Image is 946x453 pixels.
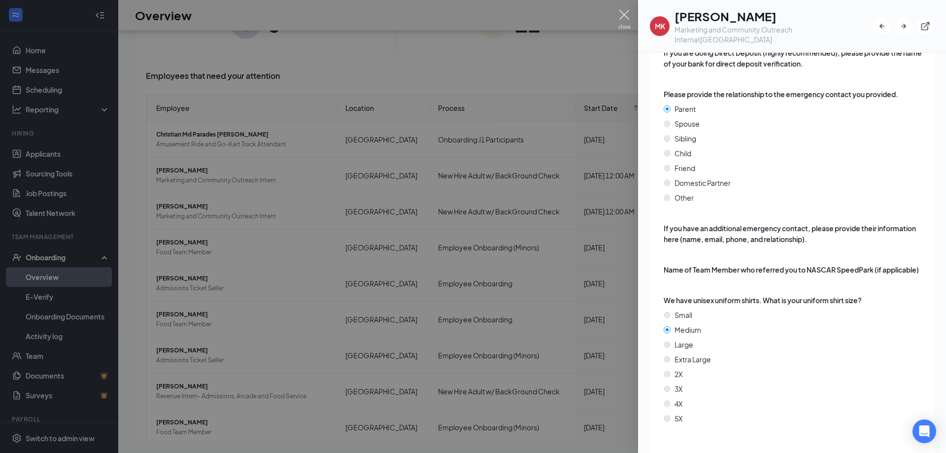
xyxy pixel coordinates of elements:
[675,398,682,409] span: 4X
[664,264,919,275] span: Name of Team Member who referred you to NASCAR SpeedPark (if applicable)
[664,47,922,69] span: If you are doing Direct Deposit (highly recommended), please provide the name of your bank for di...
[675,369,682,380] span: 2X
[675,354,711,365] span: Extra Large
[675,339,693,350] span: Large
[675,133,696,144] span: Sibling
[675,192,694,203] span: Other
[675,104,696,114] span: Parent
[873,17,891,35] button: ArrowLeftNew
[877,21,887,31] svg: ArrowLeftNew
[912,419,936,443] div: Open Intercom Messenger
[675,177,731,188] span: Domestic Partner
[675,118,700,129] span: Spouse
[920,21,930,31] svg: ExternalLink
[675,413,682,424] span: 5X
[916,17,934,35] button: ExternalLink
[664,89,898,100] span: Please provide the relationship to the emergency contact you provided.
[675,8,873,25] h1: [PERSON_NAME]
[675,383,682,394] span: 3X
[675,324,701,335] span: Medium
[895,17,912,35] button: ArrowRight
[664,295,862,306] span: We have unisex uniform shirts. What is your uniform shirt size?
[655,21,665,31] div: MK
[675,25,873,44] div: Marketing and Community Outreach Intern at [GEOGRAPHIC_DATA]
[675,163,695,174] span: Friend
[664,223,922,244] span: If you have an additional emergency contact, please provide their information here (name, email, ...
[899,21,909,31] svg: ArrowRight
[675,148,691,159] span: Child
[675,310,692,320] span: Small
